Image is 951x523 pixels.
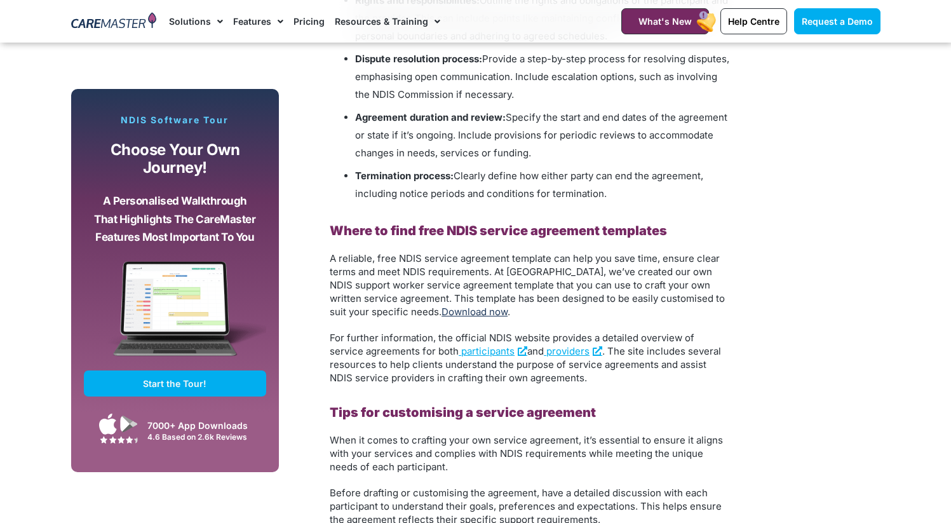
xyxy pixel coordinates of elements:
img: Apple App Store Icon [99,413,117,435]
p: A personalised walkthrough that highlights the CareMaster features most important to you [93,192,257,247]
img: Google Play App Icon [120,414,138,433]
div: 7000+ App Downloads [147,419,260,432]
p: Choose your own journey! [93,141,257,177]
b: Where to find free NDIS service agreement templates [330,223,667,238]
img: Google Play Store App Review Stars [100,436,138,444]
img: CareMaster Logo [71,12,157,31]
b: Agreement duration and review: [355,111,506,123]
a: participants [459,345,527,357]
b: Dispute resolution process: [355,53,482,65]
b: Termination process: [355,170,454,182]
img: CareMaster Software Mockup on Screen [84,261,267,370]
b: Tips for customising a service agreement [330,405,596,420]
span: and [527,345,544,357]
a: providers [544,345,602,357]
span: Provide a step-by-step process for resolving disputes, emphasising open communication. Include es... [355,53,729,100]
span: Clearly define how either party can end the agreement, including notice periods and conditions fo... [355,170,703,200]
p: NDIS Software Tour [84,114,267,126]
div: 4.6 Based on 2.6k Reviews [147,432,260,442]
span: participants [461,345,515,357]
span: What's New [638,16,692,27]
span: A reliable, free NDIS service agreement template can help you save time, ensure clear terms and m... [330,252,725,318]
span: When it comes to crafting your own service agreement, it’s essential to ensure it aligns with you... [330,434,723,473]
span: providers [546,345,590,357]
a: Start the Tour! [84,370,267,397]
a: Request a Demo [794,8,880,34]
a: Help Centre [720,8,787,34]
span: Start the Tour! [143,378,206,389]
span: For further information, the official NDIS website provides a detailed overview of service agreem... [330,332,694,357]
a: What's New [621,8,709,34]
a: Download now [442,306,508,318]
span: Help Centre [728,16,779,27]
span: Specify the start and end dates of the agreement or state if it’s ongoing. Include provisions for... [355,111,727,159]
span: . The site includes several resources to help clients understand the purpose of service agreement... [330,345,721,384]
span: Request a Demo [802,16,873,27]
